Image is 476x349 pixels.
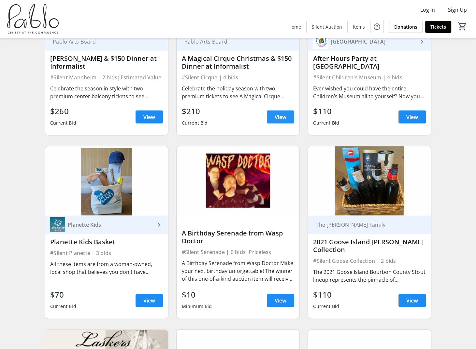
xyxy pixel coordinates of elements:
button: Log In [415,5,440,15]
div: [PERSON_NAME] & $150 Dinner at Informalist [50,55,163,70]
div: 2021 Goose Island [PERSON_NAME] Collection [313,238,426,254]
div: #Silent Serenade | 0 bids | Priceless [182,248,295,257]
a: View [267,111,294,124]
div: Current Bid [50,301,76,312]
img: 2021 Goose Island Stout Collection [308,146,431,215]
a: Donations [389,21,423,33]
a: Planette KidsPlanette Kids [45,216,168,234]
div: Current Bid [313,117,339,129]
span: View [275,297,286,304]
span: View [406,297,418,304]
div: #Silent Planette | 3 bids [50,248,163,258]
div: A Birthday Serenade from Wasp Doctor [182,229,295,245]
span: Home [288,23,301,30]
span: Silent Auction [312,23,342,30]
a: Home [283,21,306,33]
div: Celebrate the holiday season with two premium tickets to see A Magical Cirque [GEOGRAPHIC_DATA] o... [182,85,295,100]
span: Donations [394,23,417,30]
div: Planette Kids [65,221,155,228]
div: $110 [313,105,339,117]
div: #Silent Children's Museum | 4 bids [313,73,426,82]
div: Current Bid [50,117,76,129]
div: $10 [182,289,212,301]
button: Cart [456,20,468,32]
div: #Silent Goose Collection | 2 bids [313,256,426,265]
div: Planette Kids Basket [50,238,163,246]
div: Current Bid [182,117,208,129]
div: $210 [182,105,208,117]
div: Celebrate the season in style with two premium center balcony tickets to see [PERSON_NAME] live a... [50,85,163,100]
div: $260 [50,105,76,117]
div: The 2021 Goose Island Bourbon County Stout lineup represents the pinnacle of craftsmanship in bar... [313,268,426,284]
div: Pablo Arts Board [50,38,155,45]
div: Minimum Bid [182,301,212,312]
div: Pablo Arts Board [182,38,287,45]
span: Tickets [430,23,446,30]
div: A Birthday Serenade from Wasp Doctor Make your next birthday unforgettable! The winner of this on... [182,259,295,283]
button: Sign Up [443,5,472,15]
span: Log In [420,6,435,14]
a: View [136,111,163,124]
a: View [398,111,426,124]
a: Silent Auction [307,21,347,33]
div: #Silent Mannheim | 2 bids | Estimated Value [50,73,163,82]
div: #Silent Cirque | 4 bids [182,73,295,82]
a: Tickets [425,21,451,33]
img: Pablo Center's Logo [4,3,62,35]
span: View [275,113,286,121]
span: View [406,113,418,121]
img: A Birthday Serenade from Wasp Doctor [177,146,300,215]
span: View [143,113,155,121]
mat-icon: keyboard_arrow_right [418,38,426,46]
a: View [136,294,163,307]
a: Items [348,21,370,33]
span: View [143,297,155,304]
span: Items [353,23,365,30]
mat-icon: keyboard_arrow_right [155,221,163,229]
div: The [PERSON_NAME] Family [313,221,418,228]
a: Children's Museum [GEOGRAPHIC_DATA] [308,32,431,51]
img: Planette Kids [50,217,65,232]
button: Help [370,20,383,33]
div: [GEOGRAPHIC_DATA] [328,38,418,45]
div: $110 [313,289,339,301]
div: $70 [50,289,76,301]
div: Current Bid [313,301,339,312]
div: All these items are from a woman-owned, local shop that believes you don't have compromise your v... [50,260,163,276]
img: Planette Kids Basket [45,146,168,215]
div: Ever wished you could have the entire Children’s Museum all to yourself? Now you can! This exclus... [313,85,426,100]
a: View [398,294,426,307]
div: A Magical Cirque Christmas & $150 Dinner at Informalist [182,55,295,70]
a: View [267,294,294,307]
img: Children's Museum [313,34,328,49]
span: Sign Up [448,6,467,14]
div: After Hours Party at [GEOGRAPHIC_DATA] [313,55,426,70]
